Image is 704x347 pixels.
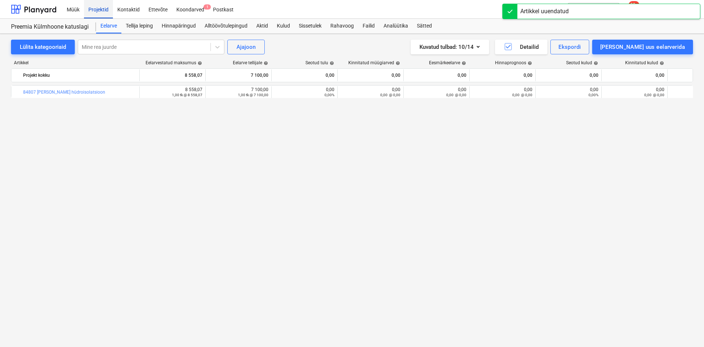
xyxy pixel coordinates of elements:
[252,19,272,33] a: Aktid
[236,42,256,52] div: Ajajoon
[203,4,211,10] span: 1
[11,40,75,54] button: Lülita kategooriaid
[262,61,268,65] span: help
[23,90,105,95] a: 84807 [PERSON_NAME] hüdroisolatsioon
[605,87,664,97] div: 0,00
[326,19,358,33] a: Rahavoog
[341,87,400,97] div: 0,00
[644,93,664,97] small: 0,00 @ 0,00
[379,19,412,33] a: Analüütika
[473,69,532,81] div: 0,00
[667,312,704,347] div: Vestlusvidin
[473,87,532,97] div: 0,00
[341,69,400,81] div: 0,00
[20,42,66,52] div: Lülita kategooriaid
[358,19,379,33] a: Failid
[143,87,202,97] div: 8 558,07
[23,69,136,81] div: Projekt kokku
[539,69,598,81] div: 0,00
[625,60,664,65] div: Kinnitatud kulud
[558,42,581,52] div: Ekspordi
[526,61,532,65] span: help
[200,19,252,33] a: Alltöövõtulepingud
[495,60,532,65] div: Hinnaprognoos
[588,93,598,97] small: 0,00%
[446,93,466,97] small: 0,00 @ 0,00
[324,93,334,97] small: 0,00%
[227,40,265,54] button: Ajajoon
[411,40,489,54] button: Kuvatud tulbad:10/14
[96,19,121,33] a: Eelarve
[209,87,268,97] div: 7 100,00
[172,93,202,97] small: 1,00 tk @ 8 558,07
[143,69,202,81] div: 8 558,07
[412,19,436,33] a: Sätted
[495,40,547,54] button: Detailid
[520,7,569,16] div: Artikkel uuendatud
[275,69,334,81] div: 0,00
[380,93,400,97] small: 0,00 @ 0,00
[275,87,334,97] div: 0,00
[512,93,532,97] small: 0,00 @ 0,00
[460,61,466,65] span: help
[592,61,598,65] span: help
[566,60,598,65] div: Seotud kulud
[348,60,400,65] div: Kinnitatud müügiarved
[504,42,539,52] div: Detailid
[592,40,693,54] button: [PERSON_NAME] uus eelarverida
[196,61,202,65] span: help
[11,60,139,65] div: Artikkel
[550,40,589,54] button: Ekspordi
[539,87,598,97] div: 0,00
[394,61,400,65] span: help
[429,60,466,65] div: Eesmärkeelarve
[272,19,294,33] a: Kulud
[157,19,200,33] a: Hinnapäringud
[294,19,326,33] a: Sissetulek
[407,69,466,81] div: 0,00
[605,69,664,81] div: 0,00
[419,42,480,52] div: Kuvatud tulbad : 10/14
[121,19,157,33] a: Tellija leping
[658,61,664,65] span: help
[305,60,334,65] div: Seotud tulu
[209,69,268,81] div: 7 100,00
[11,23,87,31] div: Preemia Külmhoone katuslagi
[328,61,334,65] span: help
[146,60,202,65] div: Eelarvestatud maksumus
[667,312,704,347] iframe: Chat Widget
[238,93,268,97] small: 1,00 tk @ 7 100,00
[407,87,466,97] div: 0,00
[233,60,268,65] div: Eelarve tellijale
[600,42,685,52] div: [PERSON_NAME] uus eelarverida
